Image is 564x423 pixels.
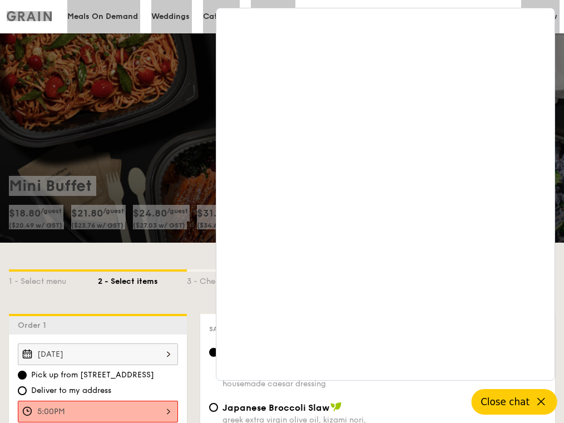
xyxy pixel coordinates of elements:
[222,402,329,413] span: Japanese Broccoli Slaw
[209,325,231,333] span: Salad
[330,402,342,412] img: icon-vegan.f8ff3823.svg
[7,11,52,21] a: Logotype
[71,222,123,229] span: ($23.76 w/ GST)
[18,321,51,330] span: Order 1
[18,386,27,395] input: Deliver to my address
[481,396,530,407] span: Close chat
[9,176,278,196] h1: Mini Buffet
[41,207,62,215] span: /guest
[7,11,52,21] img: Grain
[9,222,62,229] span: ($20.49 w/ GST)
[209,348,218,357] input: The Classic Caesar Saladromaine lettuce, croutons, shaved parmesan flakes, cherry tomatoes, house...
[18,371,27,380] input: Pick up from [STREET_ADDRESS]
[9,272,98,287] div: 1 - Select menu
[472,389,557,415] button: Close chat
[187,272,276,287] div: 3 - Check out
[31,385,111,396] span: Deliver to my address
[98,272,187,287] div: 2 - Select items
[133,207,167,219] span: $24.80
[209,403,218,412] input: Japanese Broccoli Slawgreek extra virgin olive oil, kizami nori, ginger, yuzu soy-sesame dressing
[197,222,250,229] span: ($34.66 w/ GST)
[103,207,124,215] span: /guest
[18,401,178,422] input: Pick up time
[167,207,188,215] span: /guest
[9,207,41,219] span: $18.80
[18,343,178,365] input: Event date
[71,207,103,219] span: $21.80
[133,222,185,229] span: ($27.03 w/ GST)
[197,207,229,219] span: $31.80
[31,370,154,381] span: Pick up from [STREET_ADDRESS]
